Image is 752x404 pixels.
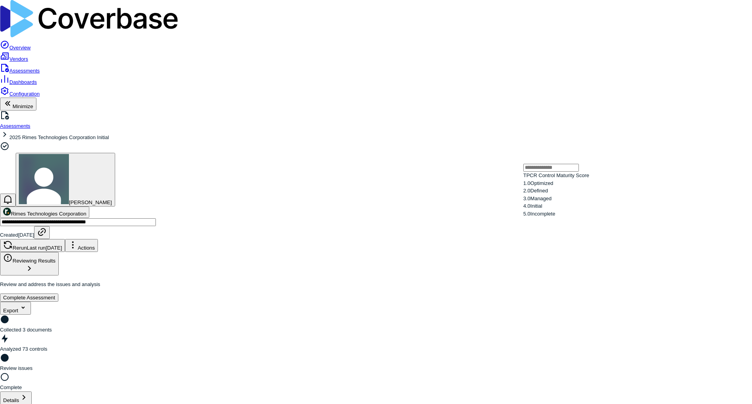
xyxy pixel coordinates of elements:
[523,195,589,203] div: 3.0
[523,179,589,187] div: 1.0
[530,203,542,209] span: Initial
[523,187,589,195] div: 2.0
[530,188,548,194] span: Defined
[530,196,551,201] span: Managed
[523,210,589,218] div: 5.0
[523,172,589,179] div: TPCR Control Maturity Score
[523,202,589,210] div: 4.0
[530,211,555,217] span: Incomplete
[530,180,553,186] span: Optimized
[523,172,589,217] div: Suggestions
